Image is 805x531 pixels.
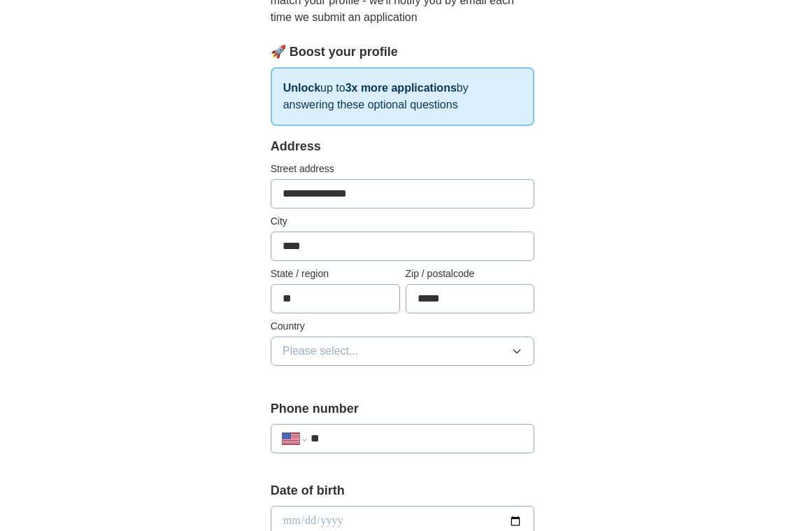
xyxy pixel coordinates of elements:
[271,481,535,500] label: Date of birth
[271,162,535,176] label: Street address
[345,82,457,94] strong: 3x more applications
[271,337,535,366] button: Please select...
[271,399,535,418] label: Phone number
[271,319,535,334] label: Country
[271,43,535,62] div: 🚀 Boost your profile
[271,214,535,229] label: City
[283,82,320,94] strong: Unlock
[271,67,535,126] p: up to by answering these optional questions
[271,137,535,156] div: Address
[283,343,359,360] span: Please select...
[406,267,535,281] label: Zip / postalcode
[271,267,400,281] label: State / region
